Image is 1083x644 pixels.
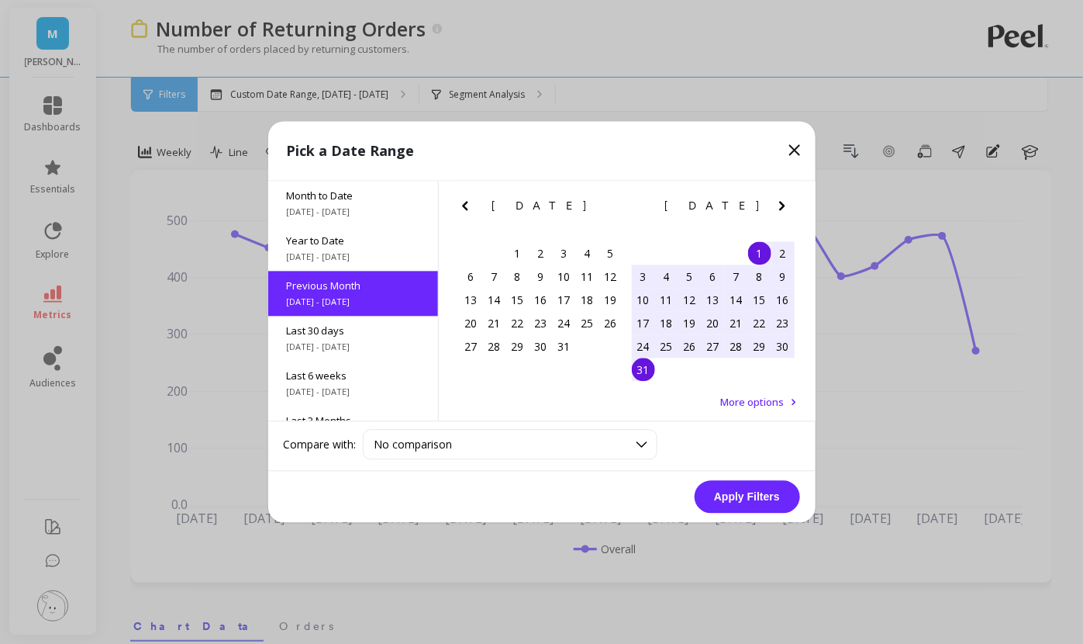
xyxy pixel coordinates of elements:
[725,335,748,358] div: Choose Thursday, August 28th, 2025
[529,335,552,358] div: Choose Wednesday, July 30th, 2025
[632,312,655,335] div: Choose Sunday, August 17th, 2025
[529,289,552,312] div: Choose Wednesday, July 16th, 2025
[552,335,575,358] div: Choose Thursday, July 31st, 2025
[655,289,678,312] div: Choose Monday, August 11th, 2025
[773,197,798,222] button: Next Month
[529,265,552,289] div: Choose Wednesday, July 9th, 2025
[748,335,771,358] div: Choose Friday, August 29th, 2025
[552,265,575,289] div: Choose Thursday, July 10th, 2025
[598,265,622,289] div: Choose Saturday, July 12th, 2025
[725,312,748,335] div: Choose Thursday, August 21st, 2025
[529,312,552,335] div: Choose Wednesday, July 23rd, 2025
[748,289,771,312] div: Choose Friday, August 15th, 2025
[491,200,588,213] span: [DATE]
[287,189,419,203] span: Month to Date
[374,438,453,452] span: No comparison
[505,265,529,289] div: Choose Tuesday, July 8th, 2025
[552,289,575,312] div: Choose Thursday, July 17th, 2025
[459,265,482,289] div: Choose Sunday, July 6th, 2025
[598,312,622,335] div: Choose Saturday, July 26th, 2025
[632,358,655,382] div: Choose Sunday, August 31st, 2025
[482,335,505,358] div: Choose Monday, July 28th, 2025
[505,312,529,335] div: Choose Tuesday, July 22nd, 2025
[721,396,785,410] span: More options
[287,140,415,162] p: Pick a Date Range
[505,289,529,312] div: Choose Tuesday, July 15th, 2025
[456,197,481,222] button: Previous Month
[287,386,419,399] span: [DATE] - [DATE]
[632,242,795,382] div: month 2025-08
[628,197,653,222] button: Previous Month
[575,265,598,289] div: Choose Friday, July 11th, 2025
[482,265,505,289] div: Choose Monday, July 7th, 2025
[598,289,622,312] div: Choose Saturday, July 19th, 2025
[748,242,771,265] div: Choose Friday, August 1st, 2025
[632,335,655,358] div: Choose Sunday, August 24th, 2025
[598,242,622,265] div: Choose Saturday, July 5th, 2025
[284,437,357,452] label: Compare with:
[695,481,800,514] button: Apply Filters
[529,242,552,265] div: Choose Wednesday, July 2nd, 2025
[725,289,748,312] div: Choose Thursday, August 14th, 2025
[771,335,795,358] div: Choose Saturday, August 30th, 2025
[771,312,795,335] div: Choose Saturday, August 23rd, 2025
[575,289,598,312] div: Choose Friday, July 18th, 2025
[287,369,419,383] span: Last 6 weeks
[678,335,702,358] div: Choose Tuesday, August 26th, 2025
[287,414,419,428] span: Last 3 Months
[459,335,482,358] div: Choose Sunday, July 27th, 2025
[655,265,678,289] div: Choose Monday, August 4th, 2025
[632,289,655,312] div: Choose Sunday, August 10th, 2025
[287,234,419,248] span: Year to Date
[552,242,575,265] div: Choose Thursday, July 3rd, 2025
[552,312,575,335] div: Choose Thursday, July 24th, 2025
[287,206,419,219] span: [DATE] - [DATE]
[748,265,771,289] div: Choose Friday, August 8th, 2025
[482,289,505,312] div: Choose Monday, July 14th, 2025
[678,289,702,312] div: Choose Tuesday, August 12th, 2025
[459,312,482,335] div: Choose Sunday, July 20th, 2025
[575,242,598,265] div: Choose Friday, July 4th, 2025
[505,242,529,265] div: Choose Tuesday, July 1st, 2025
[655,335,678,358] div: Choose Monday, August 25th, 2025
[287,296,419,309] span: [DATE] - [DATE]
[505,335,529,358] div: Choose Tuesday, July 29th, 2025
[287,324,419,338] span: Last 30 days
[459,242,622,358] div: month 2025-07
[725,265,748,289] div: Choose Thursday, August 7th, 2025
[771,242,795,265] div: Choose Saturday, August 2nd, 2025
[771,265,795,289] div: Choose Saturday, August 9th, 2025
[655,312,678,335] div: Choose Monday, August 18th, 2025
[702,335,725,358] div: Choose Wednesday, August 27th, 2025
[575,312,598,335] div: Choose Friday, July 25th, 2025
[287,341,419,354] span: [DATE] - [DATE]
[702,265,725,289] div: Choose Wednesday, August 6th, 2025
[287,251,419,264] span: [DATE] - [DATE]
[702,289,725,312] div: Choose Wednesday, August 13th, 2025
[664,200,761,213] span: [DATE]
[459,289,482,312] div: Choose Sunday, July 13th, 2025
[702,312,725,335] div: Choose Wednesday, August 20th, 2025
[632,265,655,289] div: Choose Sunday, August 3rd, 2025
[600,197,625,222] button: Next Month
[287,279,419,293] span: Previous Month
[482,312,505,335] div: Choose Monday, July 21st, 2025
[771,289,795,312] div: Choose Saturday, August 16th, 2025
[678,265,702,289] div: Choose Tuesday, August 5th, 2025
[748,312,771,335] div: Choose Friday, August 22nd, 2025
[678,312,702,335] div: Choose Tuesday, August 19th, 2025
